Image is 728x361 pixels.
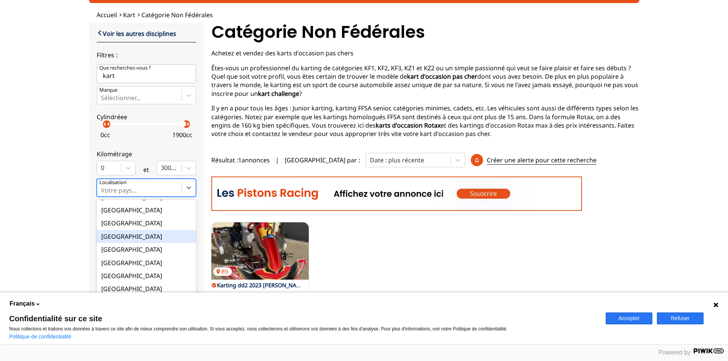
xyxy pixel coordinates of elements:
[97,51,196,59] p: Filtres :
[285,156,360,164] p: [GEOGRAPHIC_DATA] par :
[97,256,196,269] div: [GEOGRAPHIC_DATA]
[180,120,189,129] p: arrow_left
[658,349,691,356] span: Powered by
[97,29,176,38] a: Voir les autres disciplines
[97,230,196,243] div: [GEOGRAPHIC_DATA]
[606,312,652,324] button: Accepter
[9,326,597,332] p: Nous collectons et traitons vos données à travers ce site afin de mieux comprendre son utilisatio...
[100,120,109,129] p: arrow_left
[141,11,213,19] a: Catégorie non fédérales
[213,267,232,276] p: 89
[97,269,196,282] div: [GEOGRAPHIC_DATA]
[97,113,196,121] p: Cylindréee
[211,49,639,57] p: Achetez et vendez des karts d'occasion pas chers
[97,282,196,295] div: [GEOGRAPHIC_DATA]
[99,87,117,94] p: Marque
[407,72,477,81] strong: kart d'occasion pas cher
[97,11,117,19] a: Accueil
[211,222,309,280] img: Karting dd2 2023 OTK Gillard
[211,156,270,164] span: Résultat : 1 annonces
[99,179,126,186] p: Localisation
[487,156,597,165] p: Créer une alerte pour cette recherche
[101,131,110,139] p: 0 cc
[104,120,113,129] p: arrow_right
[183,120,193,129] p: arrow_right
[211,23,639,41] h1: Catégorie non fédérales
[99,65,151,71] p: Que recherchez-vous ?
[657,312,704,324] button: Refuser
[211,64,639,98] p: Êtes-vous un professionnel du karting de catégories KF1, KF2, KF3, KZ1 et KZ2 ou un simple passio...
[10,299,35,308] span: Français
[143,165,149,174] p: et
[276,156,279,164] span: |
[97,150,196,158] p: Kilométrage
[211,104,639,138] p: Il y en a pour tous les âges : Junior karting, karting FFSA senior, catégories minimes, cadets, e...
[97,217,196,230] div: [GEOGRAPHIC_DATA]
[101,164,102,171] input: 0
[217,282,306,289] a: Karting dd2 2023 [PERSON_NAME]
[376,121,441,130] strong: karts d'occasion Rotax
[101,94,102,101] input: MarqueSélectionner...
[258,89,299,98] strong: kart challenge
[123,11,135,19] a: Kart
[172,131,192,139] p: 1900 cc
[9,333,71,340] a: Politique de confidentialité
[101,187,102,194] input: Votre pays...Votre position[GEOGRAPHIC_DATA]Andorre[GEOGRAPHIC_DATA][GEOGRAPHIC_DATA][GEOGRAPHIC_...
[9,315,597,322] span: Confidentialité sur ce site
[161,164,162,171] input: 300000
[97,204,196,217] div: [GEOGRAPHIC_DATA]
[97,243,196,256] div: [GEOGRAPHIC_DATA]
[97,64,196,83] input: Que recherchez-vous ?
[211,222,309,280] a: Karting dd2 2023 OTK Gillard89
